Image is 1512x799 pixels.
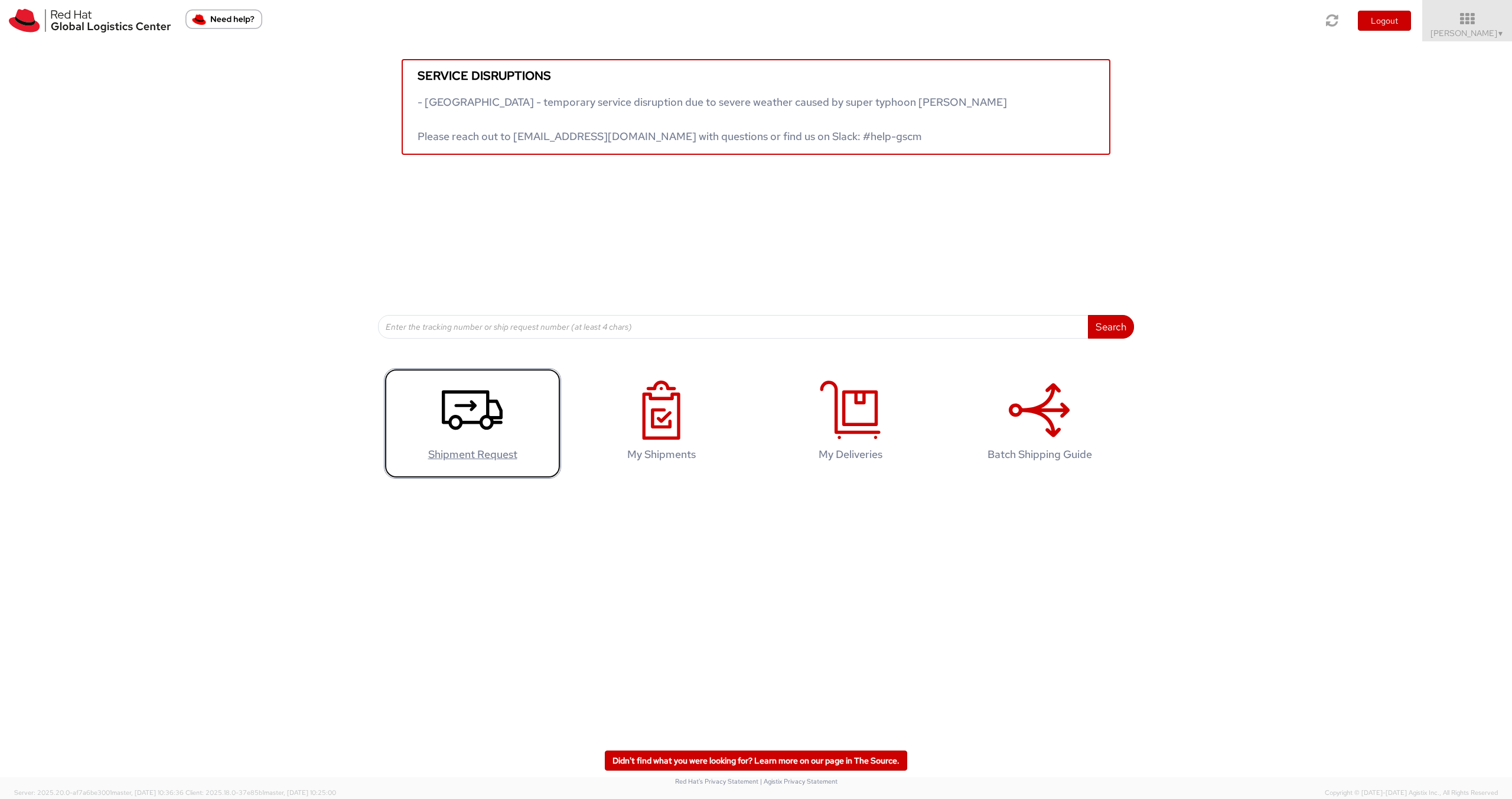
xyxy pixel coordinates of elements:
h5: Service disruptions [418,69,1094,82]
img: rh-logistics-00dfa346123c4ec078e1.svg [9,9,171,33]
a: Shipment Request [384,368,561,479]
button: Search [1088,315,1134,339]
span: - [GEOGRAPHIC_DATA] - temporary service disruption due to severe weather caused by super typhoon ... [418,95,1007,143]
span: Client: 2025.18.0-37e85b1 [185,788,336,797]
button: Logout [1358,11,1411,31]
span: master, [DATE] 10:36:36 [112,788,184,797]
a: Service disruptions - [GEOGRAPHIC_DATA] - temporary service disruption due to severe weather caus... [402,59,1110,155]
span: [PERSON_NAME] [1430,28,1504,38]
a: My Deliveries [762,368,939,479]
a: My Shipments [573,368,750,479]
a: Red Hat's Privacy Statement [675,777,758,785]
span: Copyright © [DATE]-[DATE] Agistix Inc., All Rights Reserved [1325,788,1498,798]
a: Batch Shipping Guide [951,368,1128,479]
a: | Agistix Privacy Statement [760,777,838,785]
h4: Shipment Request [396,449,549,460]
h4: My Shipments [585,449,738,460]
button: Need help? [185,9,262,29]
span: master, [DATE] 10:25:00 [264,788,336,797]
span: Server: 2025.20.0-af7a6be3001 [14,788,184,797]
input: Enter the tracking number or ship request number (at least 4 chars) [378,315,1089,339]
span: ▼ [1497,29,1504,38]
h4: Batch Shipping Guide [963,449,1116,460]
h4: My Deliveries [774,449,927,460]
a: Didn't find what you were looking for? Learn more on our page in The Source. [605,751,907,771]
